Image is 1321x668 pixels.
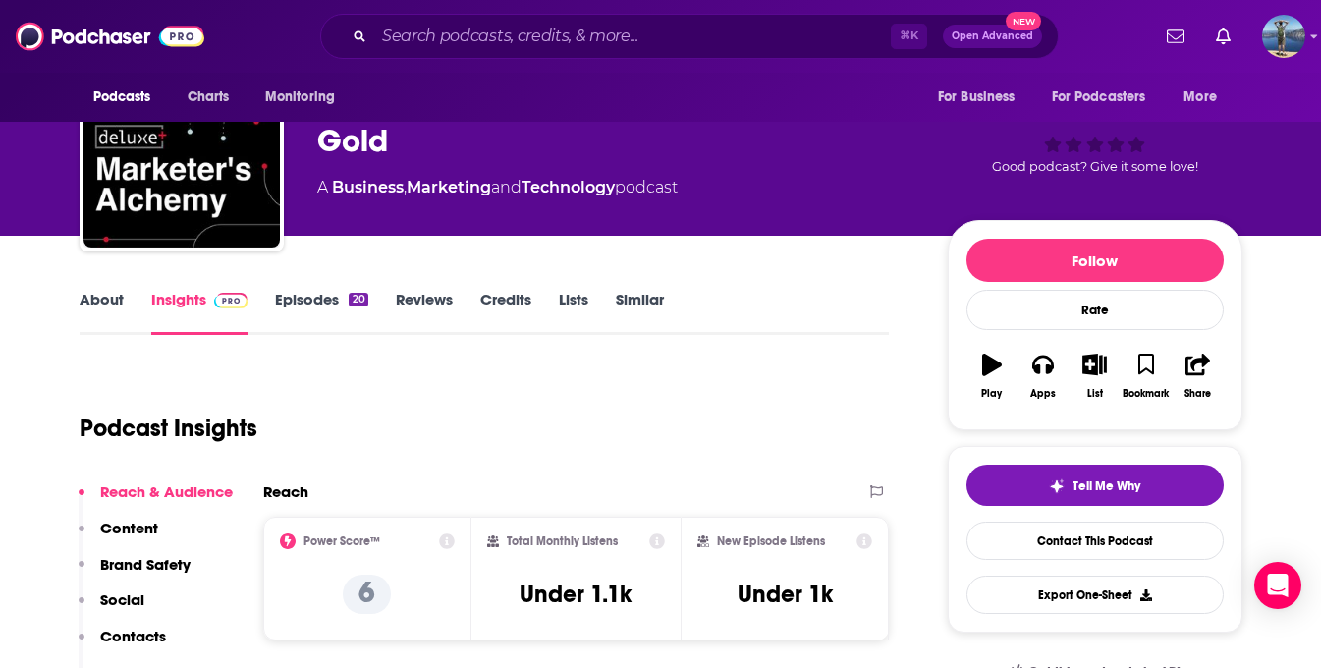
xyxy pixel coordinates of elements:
[966,465,1224,506] button: tell me why sparkleTell Me Why
[507,534,618,548] h2: Total Monthly Listens
[1049,478,1065,494] img: tell me why sparkle
[966,341,1018,412] button: Play
[1030,388,1056,400] div: Apps
[1262,15,1305,58] span: Logged in as matt44812
[79,519,158,555] button: Content
[404,178,407,196] span: ,
[100,627,166,645] p: Contacts
[1262,15,1305,58] button: Show profile menu
[616,290,664,335] a: Similar
[343,575,391,614] p: 6
[1254,562,1301,609] div: Open Intercom Messenger
[303,534,380,548] h2: Power Score™
[491,178,522,196] span: and
[396,290,453,335] a: Reviews
[100,555,191,574] p: Brand Safety
[891,24,927,49] span: ⌘ K
[79,555,191,591] button: Brand Safety
[1006,12,1041,30] span: New
[1069,341,1120,412] button: List
[100,590,144,609] p: Social
[1184,388,1211,400] div: Share
[938,83,1016,111] span: For Business
[214,293,248,308] img: Podchaser Pro
[952,31,1033,41] span: Open Advanced
[966,576,1224,614] button: Export One-Sheet
[151,290,248,335] a: InsightsPodchaser Pro
[1172,341,1223,412] button: Share
[924,79,1040,116] button: open menu
[407,178,491,196] a: Marketing
[332,178,404,196] a: Business
[175,79,242,116] a: Charts
[100,519,158,537] p: Content
[981,388,1002,400] div: Play
[80,79,177,116] button: open menu
[520,580,632,609] h3: Under 1.1k
[263,482,308,501] h2: Reach
[948,65,1242,187] div: 6Good podcast? Give it some love!
[992,159,1198,174] span: Good podcast? Give it some love!
[1159,20,1192,53] a: Show notifications dropdown
[79,590,144,627] button: Social
[522,178,615,196] a: Technology
[80,414,257,443] h1: Podcast Insights
[717,534,825,548] h2: New Episode Listens
[93,83,151,111] span: Podcasts
[738,580,833,609] h3: Under 1k
[1039,79,1175,116] button: open menu
[1018,341,1069,412] button: Apps
[16,18,204,55] img: Podchaser - Follow, Share and Rate Podcasts
[275,290,367,335] a: Episodes20
[83,51,280,248] img: Marketer’s Alchemy: Turning Data Into Gold
[1073,478,1140,494] span: Tell Me Why
[1123,388,1169,400] div: Bookmark
[265,83,335,111] span: Monitoring
[320,14,1059,59] div: Search podcasts, credits, & more...
[80,290,124,335] a: About
[251,79,360,116] button: open menu
[943,25,1042,48] button: Open AdvancedNew
[79,482,233,519] button: Reach & Audience
[79,627,166,663] button: Contacts
[1183,83,1217,111] span: More
[480,290,531,335] a: Credits
[1052,83,1146,111] span: For Podcasters
[1170,79,1241,116] button: open menu
[966,239,1224,282] button: Follow
[349,293,367,306] div: 20
[1087,388,1103,400] div: List
[100,482,233,501] p: Reach & Audience
[966,522,1224,560] a: Contact This Podcast
[1262,15,1305,58] img: User Profile
[559,290,588,335] a: Lists
[317,176,678,199] div: A podcast
[1121,341,1172,412] button: Bookmark
[188,83,230,111] span: Charts
[1208,20,1238,53] a: Show notifications dropdown
[374,21,891,52] input: Search podcasts, credits, & more...
[966,290,1224,330] div: Rate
